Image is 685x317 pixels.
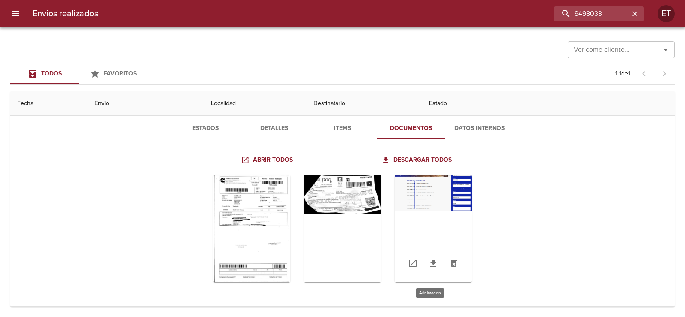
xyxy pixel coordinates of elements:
div: Tabs Envios [10,63,147,84]
button: Abrir [660,44,672,56]
table: Tabla de envíos del cliente [10,49,675,307]
span: Detalles [245,123,303,134]
th: Destinatario [307,91,422,116]
button: menu [5,3,26,24]
a: Descargar todos [380,152,455,168]
div: Tabs detalle de guia [171,118,514,139]
span: Abrir todos [243,155,293,166]
a: Descargar [423,253,444,274]
th: Fecha [10,91,88,116]
span: Descargar todos [383,155,452,166]
button: Eliminar [444,253,464,274]
th: Estado [422,91,675,116]
h6: Envios realizados [33,7,98,21]
span: Documentos [382,123,440,134]
span: Favoritos [104,70,137,77]
th: Envio [88,91,204,116]
div: Abrir información de usuario [658,5,675,22]
th: Localidad [204,91,307,116]
span: Datos Internos [450,123,509,134]
input: buscar [554,6,629,21]
a: Abrir todos [239,152,296,168]
span: Pagina anterior [634,69,654,78]
span: Todos [41,70,62,77]
p: 1 - 1 de 1 [615,69,630,78]
span: Items [313,123,372,134]
a: Abrir [402,253,423,274]
div: Arir imagen [213,175,290,282]
div: ET [658,5,675,22]
span: Pagina siguiente [654,63,675,84]
span: Estados [176,123,235,134]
